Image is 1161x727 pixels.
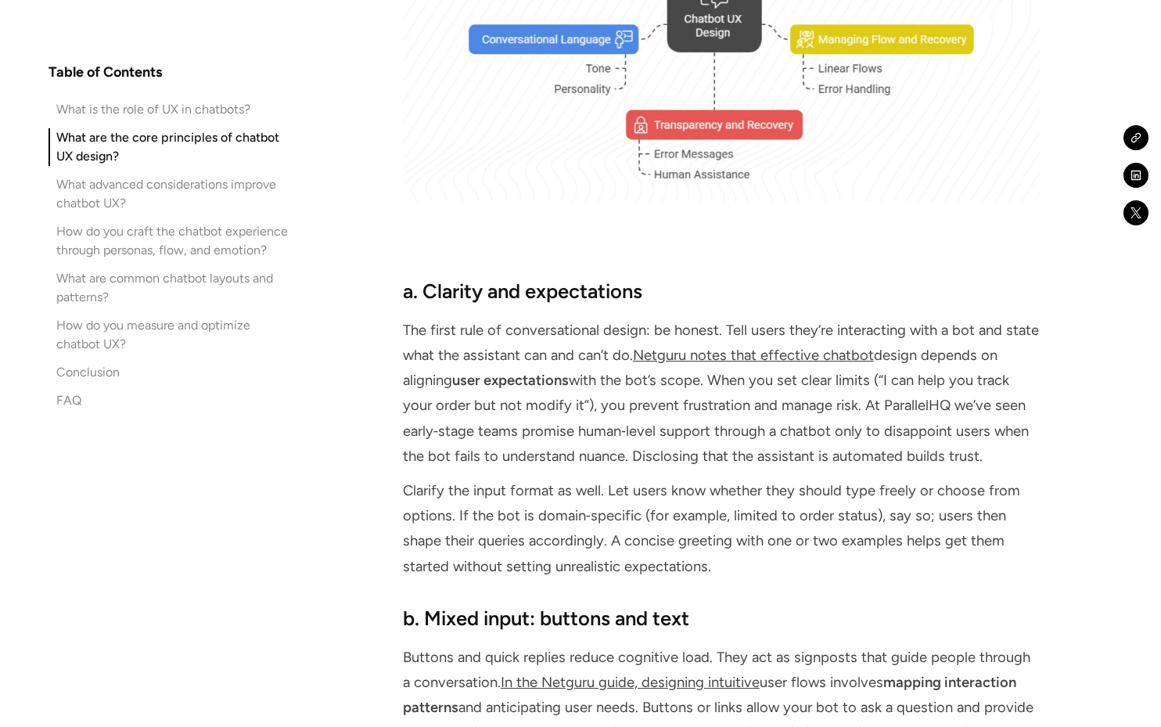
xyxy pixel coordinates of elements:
[56,391,81,410] div: FAQ
[49,175,296,213] a: What advanced considerations improve chatbot UX?
[56,175,296,213] div: What advanced considerations improve chatbot UX?
[56,363,120,382] div: Conclusion
[452,372,569,389] strong: user expectations
[403,279,642,303] strong: a. Clarity and expectations
[49,391,296,410] a: FAQ
[56,222,296,260] div: How do you craft the chatbot experience through personas, flow, and emotion?
[56,269,296,307] div: What are common chatbot layouts and patterns?
[56,316,296,354] div: How do you measure and optimize chatbot UX?
[49,63,162,81] h4: Table of Contents
[49,100,296,119] a: What is the role of UX in chatbots?
[633,347,874,364] a: Netguru notes that effective chatbot
[56,128,296,166] div: What are the core principles of chatbot UX design?
[403,478,1040,579] p: Clarify the input format as well. Let users know whether they should type freely or choose from o...
[49,128,296,166] a: What are the core principles of chatbot UX design?
[56,100,250,119] div: What is the role of UX in chatbots?
[403,606,689,630] strong: b. Mixed input: buttons and text
[49,363,296,382] a: Conclusion
[403,318,1040,469] p: The first rule of conversational design: be honest. Tell users they’re interacting with a bot and...
[49,269,296,307] a: What are common chatbot layouts and patterns?
[501,674,760,691] a: In the Netguru guide, designing intuitive
[49,222,296,260] a: How do you craft the chatbot experience through personas, flow, and emotion?
[49,316,296,354] a: How do you measure and optimize chatbot UX?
